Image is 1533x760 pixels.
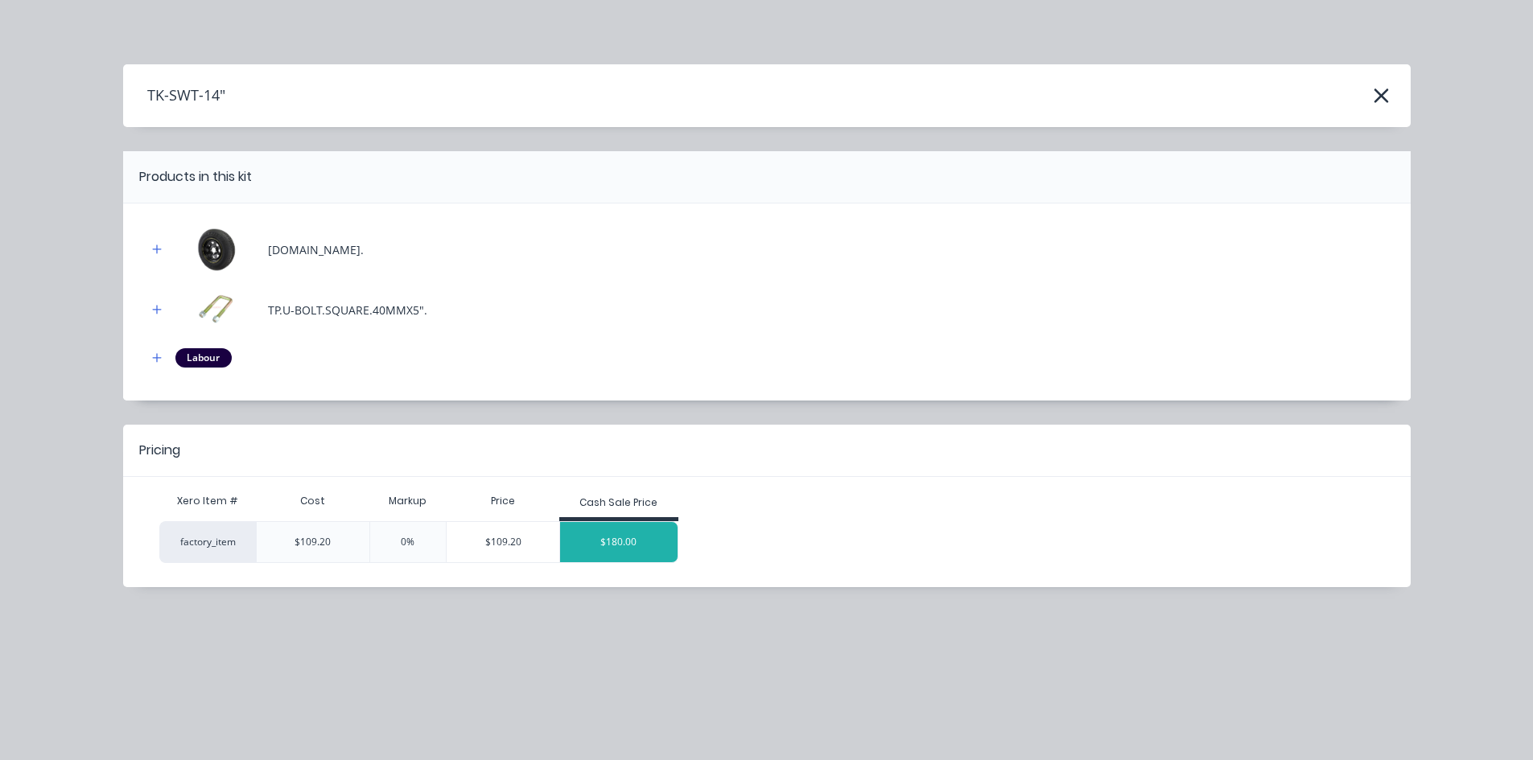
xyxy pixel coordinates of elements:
div: [DOMAIN_NAME]. [268,241,364,258]
div: $109.20 [256,521,369,563]
div: TP.U-BOLT.SQUARE.40MMX5". [268,302,427,318]
div: Xero Item # [159,485,256,517]
div: factory_item [159,521,256,563]
img: TP.WHEEL.185R14C.FORD. [175,228,256,272]
h4: TK-SWT-14" [123,80,225,111]
div: Labour [175,348,232,368]
div: $109.20 [447,522,559,562]
div: Markup [369,485,447,517]
div: Pricing [139,441,180,460]
div: Cash Sale Price [579,495,657,510]
div: Cost [256,485,369,517]
div: $180.00 [560,522,678,562]
img: TP.U-BOLT.SQUARE.40MMX5". [175,288,256,332]
div: Price [446,485,559,517]
div: Products in this kit [139,167,252,187]
div: 0% [369,521,447,563]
